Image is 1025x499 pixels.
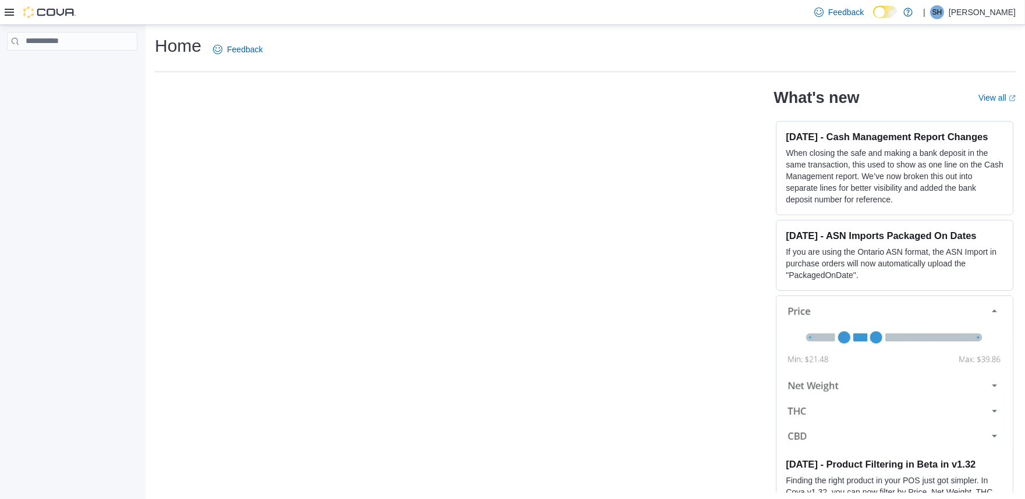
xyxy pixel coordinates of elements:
p: When closing the safe and making a bank deposit in the same transaction, this used to show as one... [786,147,1003,205]
nav: Complex example [7,53,137,81]
span: Feedback [828,6,864,18]
p: If you are using the Ontario ASN format, the ASN Import in purchase orders will now automatically... [786,246,1003,281]
span: Dark Mode [873,18,874,19]
span: SH [932,5,942,19]
h3: [DATE] - ASN Imports Packaged On Dates [786,230,1003,241]
h3: [DATE] - Cash Management Report Changes [786,131,1003,142]
img: Cova [23,6,76,18]
p: [PERSON_NAME] [949,5,1016,19]
a: View allExternal link [978,93,1016,102]
h3: [DATE] - Product Filtering in Beta in v1.32 [786,458,1003,470]
a: Feedback [208,38,267,61]
svg: External link [1009,95,1016,102]
div: Sam Hilchie [930,5,944,19]
h2: What's new [774,88,859,107]
input: Dark Mode [873,6,898,18]
span: Feedback [227,44,263,55]
p: | [923,5,925,19]
h1: Home [155,34,201,58]
a: Feedback [810,1,868,24]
